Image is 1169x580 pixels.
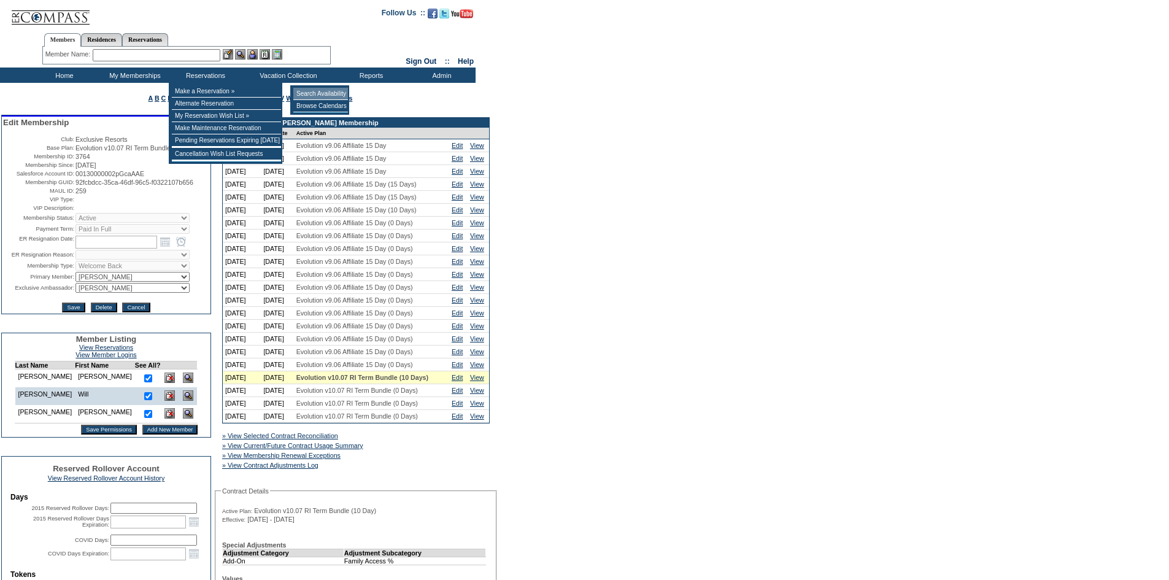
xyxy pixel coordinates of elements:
a: Edit [452,271,463,278]
td: [PERSON_NAME] [15,387,75,405]
span: Evolution v9.06 Affiliate 15 Day (0 Days) [296,219,413,226]
a: Help [458,57,474,66]
img: b_edit.gif [223,49,233,60]
a: Edit [452,219,463,226]
span: Evolution v10.07 RI Term Bundle (10 Day) [254,507,376,514]
a: B [155,95,160,102]
span: Evolution v9.06 Affiliate 15 Day [296,142,387,149]
a: View [470,219,484,226]
span: 00130000002pGcaAAE [75,170,144,177]
a: Edit [452,168,463,175]
td: [DATE] [223,346,261,358]
a: View [470,296,484,304]
img: Delete [164,373,175,383]
a: View [470,309,484,317]
td: Days [10,493,202,501]
label: COVID Days: [75,537,109,543]
a: Edit [452,206,463,214]
span: Evolution v9.06 Affiliate 15 Day (0 Days) [296,271,413,278]
td: Club: [3,136,74,143]
td: [DATE] [261,346,293,358]
span: Evolution v10.07 RI Term Bundle (0 Days) [296,387,418,394]
span: Active Plan: [222,508,252,515]
td: [DATE] [261,230,293,242]
td: [DATE] [261,410,293,423]
td: [DATE] [261,333,293,346]
img: View [235,49,245,60]
td: Make a Reservation » [172,85,281,98]
span: Evolution v9.06 Affiliate 15 Day (0 Days) [296,348,413,355]
td: Contracts for the [PERSON_NAME] Membership [223,118,489,128]
span: [DATE] - [DATE] [247,516,295,523]
legend: Contract Details [221,487,270,495]
td: Vacation Collection [239,68,334,83]
td: [DATE] [223,397,261,410]
td: VIP Type: [3,196,74,203]
a: View [470,348,484,355]
input: Cancel [122,303,150,312]
td: Search Availability [293,88,348,100]
td: [DATE] [261,294,293,307]
span: Evolution v10.07 RI Term Bundle (0 Days) [296,400,418,407]
td: [DATE] [223,371,261,384]
a: View [470,142,484,149]
a: Edit [452,155,463,162]
td: [PERSON_NAME] [15,405,75,423]
input: Delete [91,303,117,312]
td: ER Resignation Date: [3,235,74,249]
td: [DATE] [223,410,261,423]
a: View Member Logins [75,351,136,358]
a: Edit [452,232,463,239]
td: [DATE] [223,255,261,268]
td: Active Plan [294,128,449,139]
span: Evolution v10.07 RI Term Bundle [75,144,171,152]
a: » View Contract Adjustments Log [222,462,318,469]
a: View [470,206,484,214]
td: [DATE] [223,320,261,333]
a: View Reserved Rollover Account History [48,474,165,482]
a: View [470,232,484,239]
td: [DATE] [223,178,261,191]
span: [DATE] [75,161,96,169]
span: Evolution v9.06 Affiliate 15 Day (0 Days) [296,245,413,252]
td: [DATE] [261,397,293,410]
img: Delete [164,408,175,419]
a: A [149,95,153,102]
span: Evolution v9.06 Affiliate 15 Day [296,155,387,162]
td: [DATE] [261,178,293,191]
img: b_calculator.gif [272,49,282,60]
span: Evolution v9.06 Affiliate 15 Day (10 Days) [296,206,417,214]
span: Edit Membership [3,118,69,127]
td: Primary Member: [3,272,74,282]
td: Salesforce Account ID: [3,170,74,177]
a: Edit [452,284,463,291]
td: Pending Reservations Expiring [DATE] [172,134,281,147]
span: :: [445,57,450,66]
span: 259 [75,187,87,195]
td: ER Resignation Reason: [3,250,74,260]
a: View [470,155,484,162]
td: [DATE] [223,307,261,320]
td: [DATE] [223,384,261,397]
img: Become our fan on Facebook [428,9,438,18]
span: 92fcbdcc-35ca-46df-96c5-f0322107b656 [75,179,193,186]
td: [DATE] [261,217,293,230]
a: View [470,387,484,394]
a: View [470,245,484,252]
span: Evolution v10.07 RI Term Bundle (10 Days) [296,374,428,381]
a: Edit [452,412,463,420]
td: Family Access % [344,557,485,565]
td: Cancellation Wish List Requests [172,148,281,160]
td: [DATE] [223,333,261,346]
span: Evolution v9.06 Affiliate 15 Day (0 Days) [296,232,413,239]
span: Evolution v9.06 Affiliate 15 Day (15 Days) [296,193,417,201]
a: » View Membership Renewal Exceptions [222,452,341,459]
a: View [470,322,484,330]
td: [DATE] [261,320,293,333]
a: W [286,95,292,102]
input: Add New Member [142,425,198,435]
td: [DATE] [223,242,261,255]
a: Edit [452,296,463,304]
td: Make Maintenance Reservation [172,122,281,134]
a: Open the calendar popup. [187,515,201,528]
